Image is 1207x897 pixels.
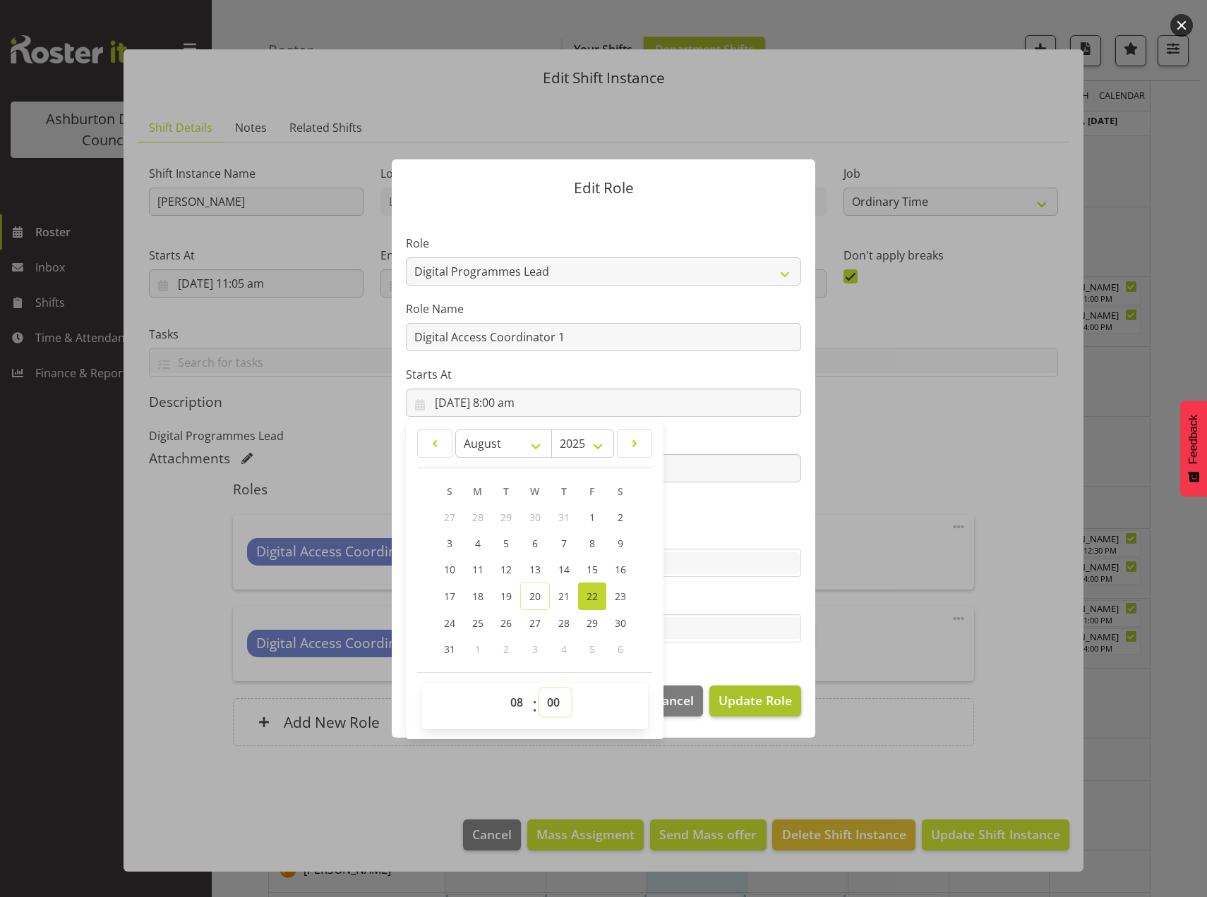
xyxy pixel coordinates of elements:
[500,563,512,576] span: 12
[473,484,482,498] span: M
[578,556,606,582] a: 15
[587,590,598,603] span: 22
[1187,415,1200,464] span: Feedback
[472,616,484,630] span: 25
[589,537,595,550] span: 8
[654,691,694,709] span: Cancel
[578,610,606,636] a: 29
[406,389,801,417] input: Click to select...
[436,610,464,636] a: 24
[606,504,635,530] a: 2
[529,590,541,603] span: 20
[500,590,512,603] span: 19
[406,366,801,383] label: Starts At
[618,511,623,524] span: 2
[520,556,550,582] a: 13
[561,537,567,550] span: 7
[558,590,570,603] span: 21
[615,616,626,630] span: 30
[529,616,541,630] span: 27
[406,323,801,351] input: E.g. Waiter 1
[606,610,635,636] a: 30
[464,530,492,556] a: 4
[550,530,578,556] a: 7
[529,511,541,524] span: 30
[550,610,578,636] a: 28
[406,181,801,195] p: Edit Role
[529,563,541,576] span: 13
[550,556,578,582] a: 14
[503,484,509,498] span: T
[436,556,464,582] a: 10
[1180,401,1207,496] button: Feedback - Show survey
[606,556,635,582] a: 16
[578,582,606,610] a: 22
[464,610,492,636] a: 25
[644,685,702,716] button: Cancel
[464,556,492,582] a: 11
[558,616,570,630] span: 28
[532,642,538,656] span: 3
[520,610,550,636] a: 27
[436,582,464,610] a: 17
[589,642,595,656] span: 5
[436,530,464,556] a: 3
[503,642,509,656] span: 2
[492,530,520,556] a: 5
[558,563,570,576] span: 14
[709,685,801,716] button: Update Role
[406,300,801,317] label: Role Name
[447,484,452,498] span: S
[492,610,520,636] a: 26
[447,537,452,550] span: 3
[587,563,598,576] span: 15
[558,511,570,524] span: 31
[475,642,481,656] span: 1
[532,688,537,724] span: :
[436,636,464,662] a: 31
[444,616,455,630] span: 24
[492,582,520,610] a: 19
[492,556,520,582] a: 12
[475,537,481,550] span: 4
[561,642,567,656] span: 4
[606,582,635,610] a: 23
[464,582,492,610] a: 18
[500,511,512,524] span: 29
[444,511,455,524] span: 27
[503,537,509,550] span: 5
[532,537,538,550] span: 6
[719,691,792,709] span: Update Role
[561,484,567,498] span: T
[606,530,635,556] a: 9
[618,537,623,550] span: 9
[472,563,484,576] span: 11
[618,642,623,656] span: 6
[520,530,550,556] a: 6
[615,563,626,576] span: 16
[587,616,598,630] span: 29
[444,642,455,656] span: 31
[530,484,539,498] span: W
[578,504,606,530] a: 1
[615,590,626,603] span: 23
[589,484,594,498] span: F
[472,590,484,603] span: 18
[444,590,455,603] span: 17
[578,530,606,556] a: 8
[520,582,550,610] a: 20
[406,235,801,252] label: Role
[589,511,595,524] span: 1
[444,563,455,576] span: 10
[500,616,512,630] span: 26
[550,582,578,610] a: 21
[618,484,623,498] span: S
[472,511,484,524] span: 28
